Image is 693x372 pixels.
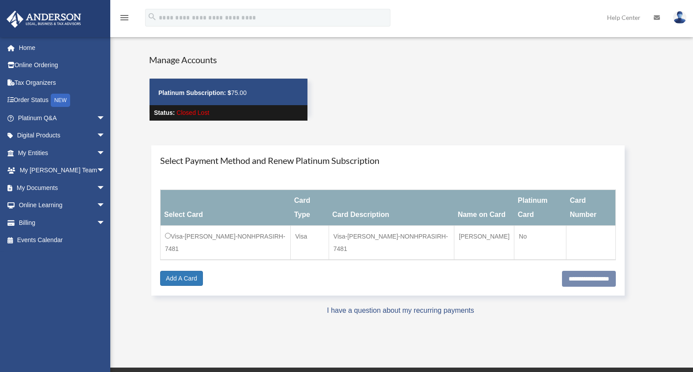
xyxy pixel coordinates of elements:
[158,89,231,96] strong: Platinum Subscription: $
[514,226,566,260] td: No
[97,214,114,232] span: arrow_drop_down
[161,190,291,226] th: Select Card
[6,91,119,110] a: Order StatusNEW
[454,226,514,260] td: [PERSON_NAME]
[97,144,114,162] span: arrow_drop_down
[329,226,454,260] td: Visa-[PERSON_NAME]-NONHPRASIRH-7481
[160,271,203,286] a: Add A Card
[6,179,119,197] a: My Documentsarrow_drop_down
[6,197,119,214] a: Online Learningarrow_drop_down
[291,190,329,226] th: Card Type
[149,53,308,66] h4: Manage Accounts
[158,87,299,99] p: 75.00
[6,109,119,127] a: Platinum Q&Aarrow_drop_down
[6,127,119,144] a: Digital Productsarrow_drop_down
[291,226,329,260] td: Visa
[160,154,616,167] h4: Select Payment Method and Renew Platinum Subscription
[329,190,454,226] th: Card Description
[176,109,209,116] span: Closed Lost
[147,12,157,22] i: search
[6,144,119,162] a: My Entitiesarrow_drop_down
[6,39,119,57] a: Home
[6,57,119,74] a: Online Ordering
[514,190,566,226] th: Platinum Card
[97,197,114,215] span: arrow_drop_down
[119,15,130,23] a: menu
[119,12,130,23] i: menu
[161,226,291,260] td: Visa-[PERSON_NAME]-NONHPRASIRH-7481
[97,127,114,145] span: arrow_drop_down
[673,11,686,24] img: User Pic
[327,307,474,314] a: I have a question about my recurring payments
[51,94,70,107] div: NEW
[4,11,84,28] img: Anderson Advisors Platinum Portal
[97,162,114,180] span: arrow_drop_down
[97,179,114,197] span: arrow_drop_down
[6,74,119,91] a: Tax Organizers
[6,162,119,179] a: My [PERSON_NAME] Teamarrow_drop_down
[566,190,615,226] th: Card Number
[6,214,119,232] a: Billingarrow_drop_down
[97,109,114,127] span: arrow_drop_down
[6,232,119,249] a: Events Calendar
[154,109,175,116] strong: Status:
[454,190,514,226] th: Name on Card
